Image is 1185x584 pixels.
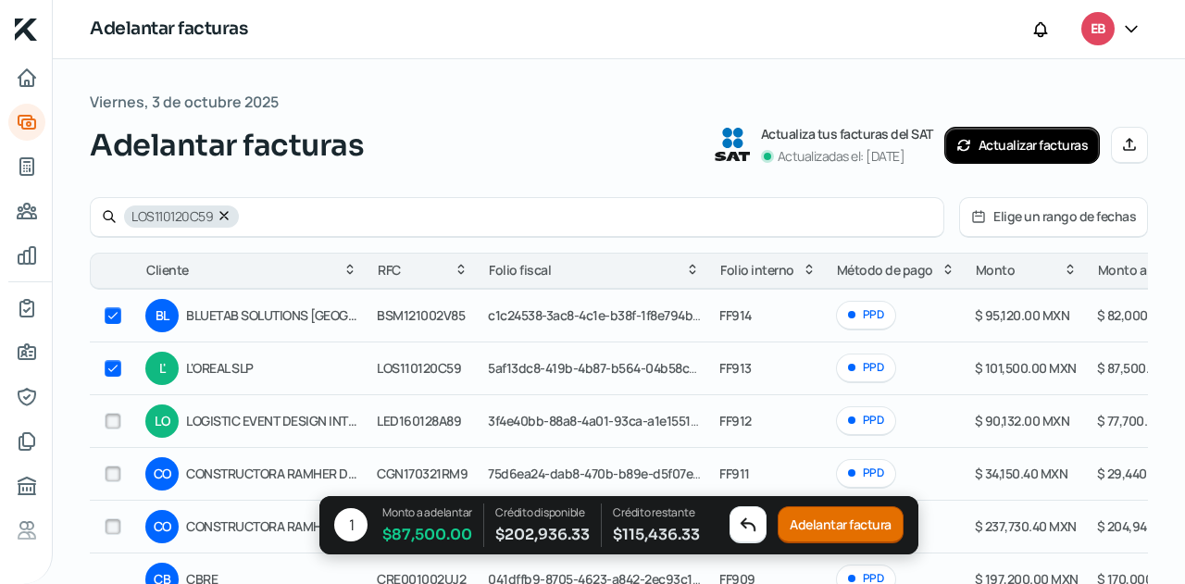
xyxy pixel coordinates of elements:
[975,359,1077,377] span: $ 101,500.00 MXN
[1091,19,1105,41] span: EB
[960,198,1147,236] button: Elige un rango de fechas
[613,503,700,522] p: Crédito restante
[334,509,368,542] div: 1
[8,290,45,327] a: Mi contrato
[761,123,933,145] p: Actualiza tus facturas del SAT
[382,503,472,522] p: Monto a adelantar
[8,467,45,504] a: Buró de crédito
[836,459,896,488] div: PPD
[720,259,794,281] span: Folio interno
[186,463,358,485] span: CONSTRUCTORA RAMHER DE [GEOGRAPHIC_DATA]
[377,359,461,377] span: LOS110120C59
[489,259,551,281] span: Folio fiscal
[186,357,358,379] span: L'OREAL SLP
[836,406,896,435] div: PPD
[488,306,722,324] span: c1c24538-3ac8-4c1e-b38f-1f8e794b2686
[836,354,896,382] div: PPD
[488,412,729,429] span: 3f4e40bb-88a8-4a01-93ca-a1e1551b6e69
[145,352,179,385] div: L'
[186,410,358,432] span: LOGISTIC EVENT DESIGN INTERNATIONAL
[976,259,1016,281] span: Monto
[488,359,729,377] span: 5af13dc8-419b-4b87-b564-04b58cccb191
[145,510,179,543] div: CO
[131,210,213,223] span: LOS110120C59
[8,193,45,230] a: Pago a proveedores
[90,16,247,43] h1: Adelantar facturas
[719,359,752,377] span: FF913
[495,503,590,522] p: Crédito disponible
[377,306,465,324] span: BSM121002V85
[377,412,461,429] span: LED160128A89
[778,507,904,544] button: Adelantar factura
[836,301,896,329] div: PPD
[975,306,1070,324] span: $ 95,120.00 MXN
[90,89,279,116] span: Viernes, 3 de octubre 2025
[8,423,45,460] a: Documentos
[975,412,1070,429] span: $ 90,132.00 MXN
[715,128,750,161] img: SAT logo
[382,522,472,547] span: $ 87,500.00
[377,465,468,482] span: CGN170321RM9
[495,522,590,547] span: $ 202,936.33
[8,104,45,141] a: Adelantar facturas
[90,123,364,168] span: Adelantar facturas
[719,306,752,324] span: FF914
[8,334,45,371] a: Información general
[975,517,1077,535] span: $ 237,730.40 MXN
[944,127,1101,164] button: Actualizar facturas
[613,522,700,547] span: $ 115,436.33
[8,59,45,96] a: Inicio
[8,237,45,274] a: Mis finanzas
[186,304,358,327] span: BLUETAB SOLUTIONS [GEOGRAPHIC_DATA]
[145,404,179,438] div: LO
[975,465,1068,482] span: $ 34,150.40 MXN
[146,259,189,281] span: Cliente
[145,457,179,491] div: CO
[145,299,179,332] div: BL
[837,259,933,281] span: Método de pago
[8,148,45,185] a: Tus créditos
[719,465,750,482] span: FF911
[8,512,45,549] a: Referencias
[378,259,401,281] span: RFC
[778,145,905,168] p: Actualizadas el: [DATE]
[488,465,730,482] span: 75d6ea24-dab8-470b-b89e-d5f07e70aa11
[719,412,752,429] span: FF912
[8,379,45,416] a: Representantes
[186,516,358,538] span: CONSTRUCTORA RAMHER DE [GEOGRAPHIC_DATA]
